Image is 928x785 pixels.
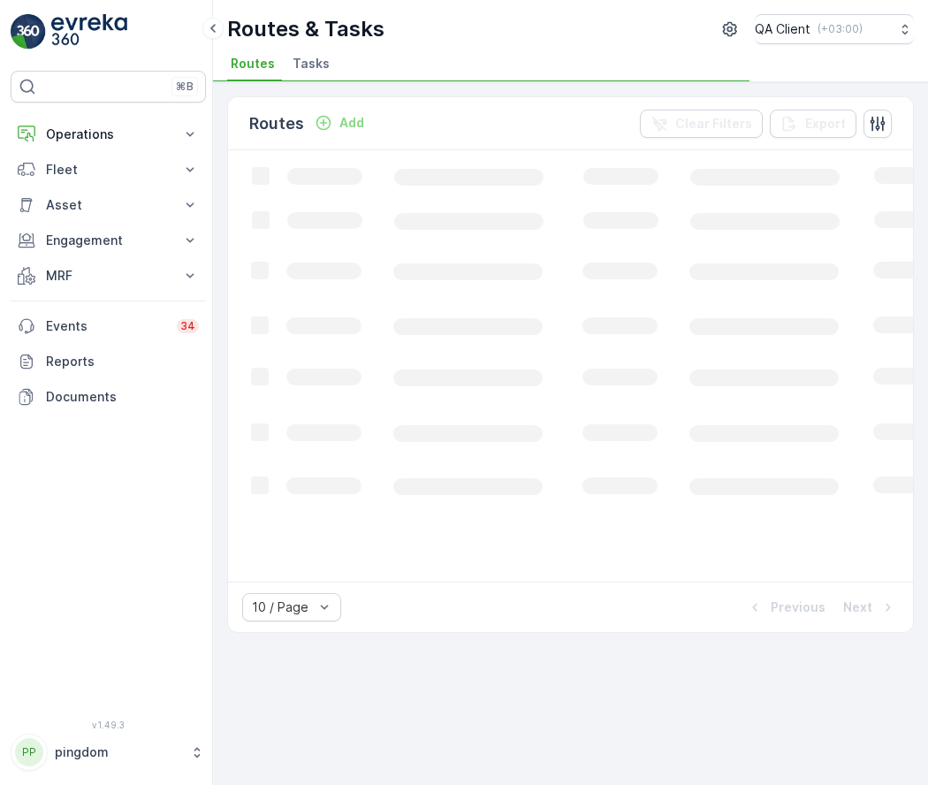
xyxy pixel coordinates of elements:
[640,110,763,138] button: Clear Filters
[293,55,330,72] span: Tasks
[744,597,827,618] button: Previous
[227,15,384,43] p: Routes & Tasks
[843,598,872,616] p: Next
[11,734,206,771] button: PPpingdom
[770,110,856,138] button: Export
[11,117,206,152] button: Operations
[46,353,199,370] p: Reports
[46,161,171,179] p: Fleet
[11,379,206,415] a: Documents
[11,223,206,258] button: Engagement
[11,152,206,187] button: Fleet
[55,743,181,761] p: pingdom
[176,80,194,94] p: ⌘B
[755,14,914,44] button: QA Client(+03:00)
[755,20,810,38] p: QA Client
[46,267,171,285] p: MRF
[46,126,171,143] p: Operations
[46,232,171,249] p: Engagement
[11,14,46,50] img: logo
[51,14,127,50] img: logo_light-DOdMpM7g.png
[11,344,206,379] a: Reports
[339,114,364,132] p: Add
[11,258,206,293] button: MRF
[675,115,752,133] p: Clear Filters
[308,112,371,133] button: Add
[818,22,863,36] p: ( +03:00 )
[771,598,825,616] p: Previous
[11,309,206,344] a: Events34
[11,720,206,730] span: v 1.49.3
[231,55,275,72] span: Routes
[46,196,171,214] p: Asset
[15,738,43,766] div: PP
[46,317,166,335] p: Events
[46,388,199,406] p: Documents
[805,115,846,133] p: Export
[249,111,304,136] p: Routes
[11,187,206,223] button: Asset
[841,597,899,618] button: Next
[180,319,195,333] p: 34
